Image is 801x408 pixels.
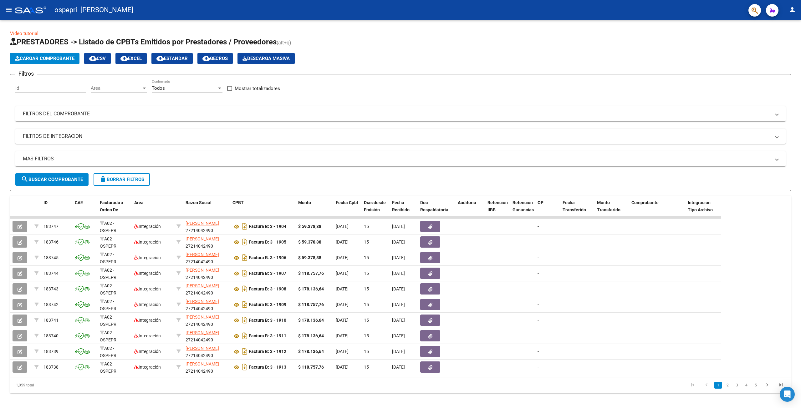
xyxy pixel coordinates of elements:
[538,224,539,229] span: -
[43,286,59,291] span: 183743
[43,365,59,370] span: 183738
[237,53,295,64] button: Descarga Masiva
[241,346,249,356] i: Descargar documento
[458,200,476,205] span: Auditoria
[241,253,249,263] i: Descargar documento
[23,133,771,140] mat-panel-title: FILTROS DE INTEGRACION
[241,221,249,231] i: Descargar documento
[15,56,74,61] span: Cargar Comprobante
[241,284,249,294] i: Descargar documento
[15,129,786,144] mat-expansion-panel-header: FILTROS DE INTEGRACION
[100,236,118,249] span: A02 - OSPEPRI
[513,200,534,212] span: Retención Ganancias
[538,333,539,338] span: -
[94,173,150,186] button: Borrar Filtros
[336,302,349,307] span: [DATE]
[134,224,161,229] span: Integración
[134,318,161,323] span: Integración
[277,40,291,46] span: (alt+q)
[186,267,227,280] div: 27214042490
[487,200,508,212] span: Retencion IIBB
[688,200,713,212] span: Integracion Tipo Archivo
[242,56,290,61] span: Descarga Masiva
[392,302,405,307] span: [DATE]
[742,382,750,389] a: 4
[336,349,349,354] span: [DATE]
[249,255,286,260] strong: Factura B: 3 - 1906
[732,380,742,390] li: page 3
[298,349,324,354] strong: $ 178.136,64
[364,286,369,291] span: 15
[364,239,369,244] span: 15
[249,271,286,276] strong: Factura B: 3 - 1907
[100,299,118,311] span: A02 - OSPEPRI
[134,239,161,244] span: Integración
[72,196,97,224] datatable-header-cell: CAE
[186,252,219,257] span: [PERSON_NAME]
[538,271,539,276] span: -
[336,224,349,229] span: [DATE]
[298,200,311,205] span: Monto
[392,349,405,354] span: [DATE]
[724,382,731,389] a: 2
[100,268,118,280] span: A02 - OSPEPRI
[134,271,161,276] span: Integración
[594,196,629,224] datatable-header-cell: Monto Transferido
[685,196,720,224] datatable-header-cell: Integracion Tipo Archivo
[538,365,539,370] span: -
[298,302,324,307] strong: $ 118.757,76
[23,155,771,162] mat-panel-title: MAS FILTROS
[241,300,249,310] i: Descargar documento
[714,382,722,389] a: 1
[84,53,111,64] button: CSV
[780,387,795,402] div: Open Intercom Messenger
[235,85,280,92] span: Mostrar totalizadores
[15,106,786,121] mat-expansion-panel-header: FILTROS DEL COMPROBANTE
[336,200,358,205] span: Fecha Cpbt
[151,53,193,64] button: Estandar
[99,177,144,182] span: Borrar Filtros
[392,224,405,229] span: [DATE]
[392,255,405,260] span: [DATE]
[298,286,324,291] strong: $ 178.136,64
[186,236,219,241] span: [PERSON_NAME]
[156,56,188,61] span: Estandar
[21,177,83,182] span: Buscar Comprobante
[100,252,118,264] span: A02 - OSPEPRI
[186,283,219,288] span: [PERSON_NAME]
[631,200,659,205] span: Comprobante
[455,196,485,224] datatable-header-cell: Auditoria
[186,221,219,226] span: [PERSON_NAME]
[75,200,83,205] span: CAE
[100,346,118,358] span: A02 - OSPEPRI
[298,271,324,276] strong: $ 118.757,76
[538,302,539,307] span: -
[418,196,455,224] datatable-header-cell: Doc Respaldatoria
[197,53,233,64] button: Gecros
[336,271,349,276] span: [DATE]
[629,196,685,224] datatable-header-cell: Comprobante
[43,349,59,354] span: 183739
[77,3,133,17] span: - [PERSON_NAME]
[336,239,349,244] span: [DATE]
[751,380,760,390] li: page 5
[390,196,418,224] datatable-header-cell: Fecha Recibido
[134,255,161,260] span: Integración
[742,380,751,390] li: page 4
[49,3,77,17] span: - ospepri
[132,196,174,224] datatable-header-cell: Area
[134,349,161,354] span: Integración
[186,360,227,374] div: 27214042490
[336,318,349,323] span: [DATE]
[232,200,244,205] span: CPBT
[186,330,219,335] span: [PERSON_NAME]
[186,268,219,273] span: [PERSON_NAME]
[186,345,227,358] div: 27214042490
[538,286,539,291] span: -
[15,151,786,166] mat-expansion-panel-header: MAS FILTROS
[336,365,349,370] span: [DATE]
[41,196,72,224] datatable-header-cell: ID
[15,69,37,78] h3: Filtros
[510,196,535,224] datatable-header-cell: Retención Ganancias
[364,318,369,323] span: 15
